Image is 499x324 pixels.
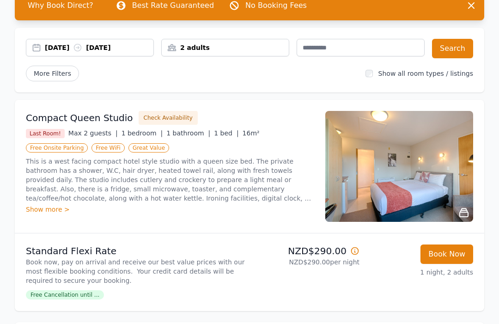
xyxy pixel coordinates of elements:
span: Last Room! [26,129,65,139]
p: Book now, pay on arrival and receive our best value prices with our most flexible booking conditi... [26,258,246,286]
span: Free WiFi [91,144,125,153]
button: Search [432,39,473,59]
span: 1 bathroom | [166,130,210,137]
p: No Booking Fees [245,0,307,12]
p: Best Rate Guaranteed [132,0,214,12]
p: This is a west facing compact hotel style studio with a queen size bed. The private bathroom has ... [26,157,314,203]
span: Free Cancellation until ... [26,291,104,300]
h3: Compact Queen Studio [26,112,133,125]
p: 1 night, 2 adults [367,268,473,277]
span: Free Onsite Parking [26,144,88,153]
div: 2 adults [162,43,289,53]
button: Check Availability [139,111,198,125]
div: [DATE] [DATE] [45,43,153,53]
span: 1 bedroom | [122,130,163,137]
span: More Filters [26,66,79,82]
p: NZD$290.00 per night [253,258,359,267]
span: 16m² [243,130,260,137]
button: Book Now [420,245,473,264]
div: Show more > [26,205,314,214]
span: Max 2 guests | [68,130,118,137]
p: Standard Flexi Rate [26,245,246,258]
span: Great Value [128,144,169,153]
label: Show all room types / listings [378,70,473,78]
p: NZD$290.00 [253,245,359,258]
span: 1 bed | [214,130,238,137]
